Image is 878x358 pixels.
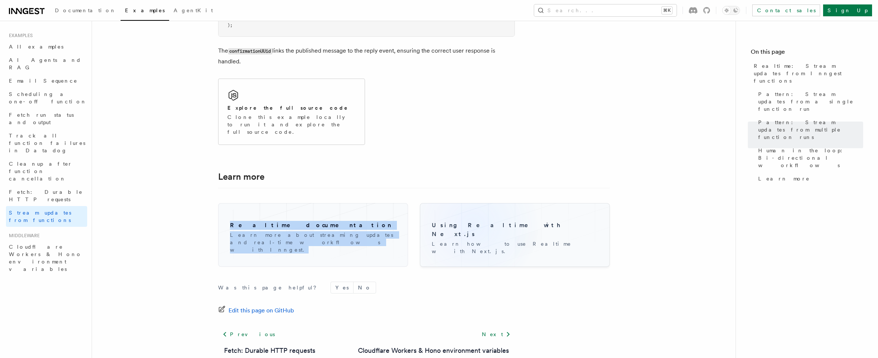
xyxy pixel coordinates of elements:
a: Edit this page on GitHub [218,305,294,316]
a: Scheduling a one-off function [6,87,87,108]
a: Using Realtime with Next.jsLearn how to use Realtime with Next.js. [426,209,604,261]
span: Track all function failures in Datadog [9,133,85,153]
span: Examples [125,7,165,13]
h4: On this page [751,47,863,59]
a: Human in the loop: Bi-directional workflows [755,144,863,172]
button: No [353,282,376,293]
a: Track all function failures in Datadog [6,129,87,157]
span: AI Agents and RAG [9,57,81,70]
span: Fetch run status and output [9,112,74,125]
span: Documentation [55,7,116,13]
a: AI Agents and RAG [6,53,87,74]
span: ); [227,23,233,28]
a: Fetch run status and output [6,108,87,129]
a: All examples [6,40,87,53]
a: Cloudflare Workers & Hono environment variables [358,345,509,356]
p: Learn more about streaming updates and real-time workflows with Inngest. [230,231,396,253]
span: Scheduling a one-off function [9,91,87,105]
a: Email Sequence [6,74,87,87]
h3: Realtime documentation [230,221,396,230]
a: Learn more [218,172,264,182]
span: Cloudflare Workers & Hono environment variables [9,244,82,272]
a: Realtime documentationLearn more about streaming updates and real-time workflows with Inngest. [224,209,402,259]
span: Email Sequence [9,78,78,84]
span: All examples [9,44,63,50]
span: Realtime: Stream updates from Inngest functions [754,62,863,84]
span: Cleanup after function cancellation [9,161,72,182]
a: Realtime: Stream updates from Inngest functions [751,59,863,87]
a: Contact sales [752,4,820,16]
a: Examples [121,2,169,21]
a: Fetch: Durable HTTP requests [224,345,315,356]
span: Middleware [6,233,40,239]
span: AgentKit [174,7,213,13]
h2: Explore the full source code [227,104,348,112]
button: Search...⌘K [534,4,677,16]
a: Pattern: Stream updates from multiple function runs [755,116,863,144]
a: Previous [218,328,279,341]
a: Pattern: Stream updates from a single function run [755,87,863,116]
a: Learn more [755,172,863,185]
a: Cleanup after function cancellation [6,157,87,185]
span: Fetch: Durable HTTP requests [9,189,83,202]
a: AgentKit [169,2,217,20]
p: Was this page helpful? [218,284,322,291]
span: Examples [6,33,33,39]
a: Documentation [50,2,121,20]
a: Sign Up [823,4,872,16]
a: Cloudflare Workers & Hono environment variables [6,240,87,276]
a: Fetch: Durable HTTP requests [6,185,87,206]
button: Yes [331,282,353,293]
span: Human in the loop: Bi-directional workflows [758,147,863,169]
span: Edit this page on GitHub [228,305,294,316]
h3: Using Realtime with Next.js [432,221,598,239]
a: Next [477,328,515,341]
kbd: ⌘K [662,7,672,14]
span: Learn more [758,175,810,182]
a: Stream updates from functions [6,206,87,227]
a: Explore the full source codeClone this example locally to run it and explore the full source code. [218,79,365,145]
button: Toggle dark mode [722,6,740,15]
span: Pattern: Stream updates from a single function run [758,90,863,113]
p: Learn how to use Realtime with Next.js. [432,240,598,255]
code: confirmationUUid [228,48,272,54]
span: Pattern: Stream updates from multiple function runs [758,119,863,141]
p: The links the published message to the reply event, ensuring the correct user response is handled. [218,46,515,67]
span: Stream updates from functions [9,210,71,223]
p: Clone this example locally to run it and explore the full source code. [227,113,356,136]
